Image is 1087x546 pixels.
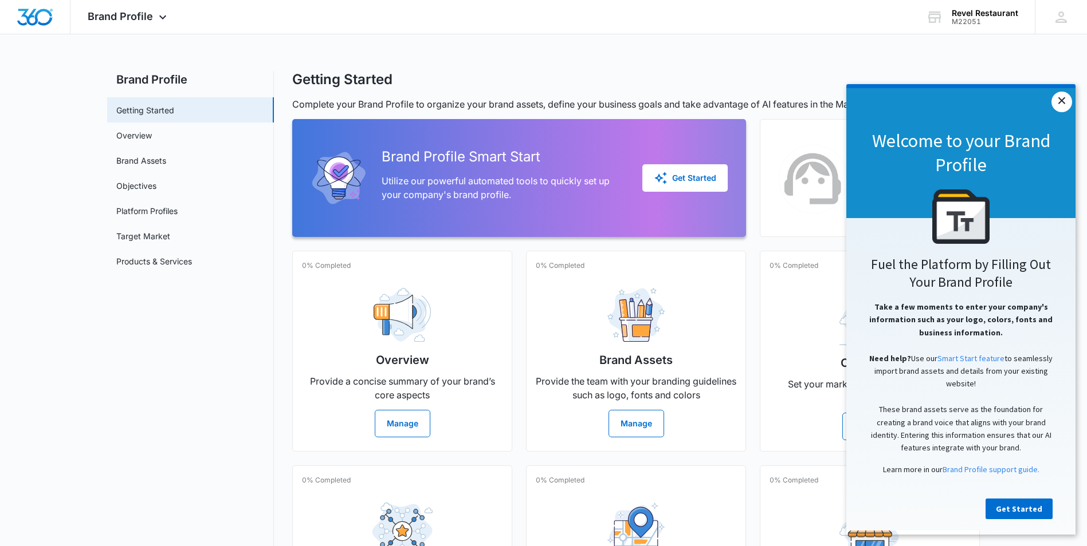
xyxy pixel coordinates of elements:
[116,104,174,116] a: Getting Started
[841,354,900,371] h2: Objectives
[536,475,584,485] p: 0% Completed
[302,475,351,485] p: 0% Completed
[11,379,218,391] p: Learn more in our
[88,10,153,22] span: Brand Profile
[107,71,274,88] h2: Brand Profile
[91,269,158,279] a: Smart Start feature
[770,260,818,271] p: 0% Completed
[599,351,673,369] h2: Brand Assets
[526,251,746,452] a: 0% CompletedBrand AssetsProvide the team with your branding guidelines such as logo, fonts and co...
[292,71,393,88] h1: Getting Started
[376,351,429,369] h2: Overview
[292,97,980,111] p: Complete your Brand Profile to organize your brand assets, define your business goals and take ad...
[116,255,192,267] a: Products & Services
[382,147,624,167] h2: Brand Profile Smart Start
[642,164,728,192] button: Get Started
[116,180,156,192] a: Objectives
[609,410,664,437] button: Manage
[205,7,226,28] a: Close modal
[139,414,206,435] a: Get Started
[952,9,1018,18] div: account name
[302,374,503,402] p: Provide a concise summary of your brand’s core aspects
[536,260,584,271] p: 0% Completed
[952,18,1018,26] div: account id
[23,217,206,254] span: Take a few moments to enter your company's information such as your logo, colors, fonts and busin...
[28,269,207,305] span: Use our to seamlessly import brand assets and details from your existing website!
[116,205,178,217] a: Platform Profiles
[116,129,152,141] a: Overview
[842,413,898,440] button: Manage
[654,171,716,185] div: Get Started
[116,230,170,242] a: Target Market
[375,410,430,437] button: Manage
[292,251,512,452] a: 0% CompletedOverviewProvide a concise summary of your brand’s core aspectsManage
[536,374,736,402] p: Provide the team with your branding guidelines such as logo, fonts and colors
[760,251,980,452] a: 0% CompletedObjectivesSet your marketing goals and business objectivesManage
[116,155,166,167] a: Brand Assets
[770,475,818,485] p: 0% Completed
[25,320,205,369] span: These brand assets serve as the foundation for creating a brand voice that aligns with your brand...
[96,380,193,390] a: Brand Profile support guide.
[779,145,847,213] img: Customer Success
[302,260,351,271] p: 0% Completed
[770,377,970,405] p: Set your marketing goals and business objectives
[382,174,624,201] p: Utilize our powerful automated tools to quickly set up your company's brand profile.
[11,171,218,207] h2: Fuel the Platform by Filling Out Your Brand Profile
[23,269,65,279] span: Need help?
